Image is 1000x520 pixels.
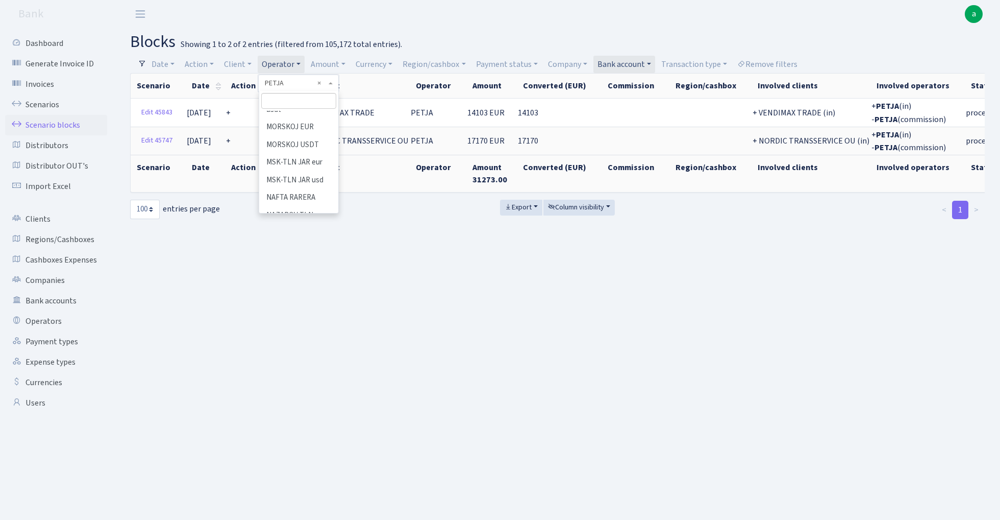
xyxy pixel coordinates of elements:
[5,33,107,54] a: Dashboard
[186,155,225,192] th: Date
[226,135,231,147] span: +
[5,115,107,135] a: Scenario blocks
[753,107,835,119] span: + VENDIMAX TRADE (in)
[411,135,433,147] span: PETJA
[225,74,271,98] th: Action : activate to sort column ascending
[669,74,752,98] th: Region/cashbox
[472,56,542,73] a: Payment status
[410,74,466,98] th: Operator
[593,56,655,73] a: Bank account
[352,56,396,73] a: Currency
[5,94,107,115] a: Scenarios
[271,74,311,98] th: Type : activate to sort column ascending
[131,74,186,98] th: Scenario
[260,189,337,207] li: NAFTA RARERA
[307,56,349,73] a: Amount
[871,101,946,125] span: + (in) - (commission)
[137,133,177,149] a: Edit 45747
[543,200,615,216] button: Column visibility
[548,202,604,212] span: Column visibility
[226,107,231,119] span: +
[467,107,505,119] span: 14103 EUR
[870,155,965,192] th: Involved operators
[5,209,107,229] a: Clients
[544,56,591,73] a: Company
[260,154,337,172] li: MSK-TLN JAR eur
[669,155,752,192] th: Region/cashbox
[5,250,107,270] a: Cashboxes Expenses
[311,74,410,98] th: Client
[5,291,107,311] a: Bank accounts
[225,155,271,192] th: Action
[657,56,731,73] a: Transaction type
[874,142,897,153] strong: PETJA
[398,56,469,73] a: Region/cashbox
[317,78,321,88] span: Remove all items
[870,74,965,98] th: Involved operators
[5,156,107,176] a: Distributor OUT's
[602,155,669,192] th: Commission
[130,200,160,219] select: entries per page
[752,155,870,192] th: Involved clients
[220,56,256,73] a: Client
[411,107,433,119] span: PETJA
[147,56,179,73] a: Date
[753,135,869,147] span: + NORDIC TRANSSERVICE OU (in)
[5,311,107,332] a: Operators
[952,201,968,219] a: 1
[312,107,374,119] span: VENDIMAX TRADE
[733,56,802,73] a: Remove filters
[518,107,538,119] span: 14103
[5,176,107,197] a: Import Excel
[181,40,402,50] div: Showing 1 to 2 of 2 entries (filtered from 105,172 total entries).
[187,135,211,147] span: [DATE]
[876,129,899,140] strong: PETJA
[5,229,107,250] a: Regions/Cashboxes
[5,332,107,352] a: Payment types
[128,6,153,22] button: Toggle navigation
[131,155,186,192] th: Scenario
[876,101,899,112] strong: PETJA
[505,202,532,212] span: Export
[260,119,337,136] li: MORSKOJ EUR
[258,75,339,92] span: PETJA
[517,74,602,98] th: Converted (EUR)
[260,136,337,154] li: MORSKOJ USDT
[186,74,225,98] th: Date : activate to sort column ascending
[500,200,542,216] button: Export
[410,155,466,192] th: Operator
[312,135,409,147] span: NORDIC TRANSSERVICE OU
[874,114,897,125] strong: PETJA
[965,5,983,23] a: a
[137,105,177,121] a: Edit 45843
[466,74,517,98] th: Amount
[467,135,505,147] span: 17170 EUR
[871,129,946,153] span: + (in) - (commission)
[265,78,326,88] span: PETJA
[518,135,538,147] span: 17170
[5,54,107,74] a: Generate Invoice ID
[5,352,107,372] a: Expense types
[260,207,337,225] li: NAZAROV TLN
[5,74,107,94] a: Invoices
[5,135,107,156] a: Distributors
[181,56,218,73] a: Action
[130,200,220,219] label: entries per page
[602,74,669,98] th: Commission
[130,30,176,54] span: blocks
[260,172,337,190] li: MSK-TLN JAR usd
[517,155,602,192] th: Converted (EUR)
[752,74,870,98] th: Involved clients
[187,107,211,119] span: [DATE]
[311,155,410,192] th: Client
[5,372,107,393] a: Currencies
[258,56,305,73] a: Operator
[466,155,517,192] th: Amount 31273.00
[5,270,107,291] a: Companies
[5,393,107,413] a: Users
